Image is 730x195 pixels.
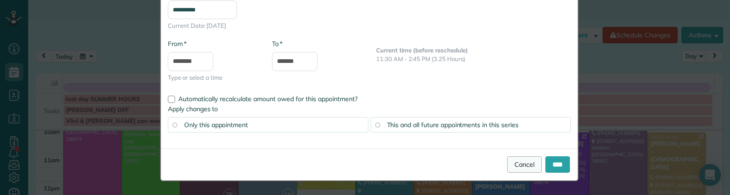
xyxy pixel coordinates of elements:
p: 11:30 AM - 2:45 PM (3.25 Hours) [376,55,571,63]
label: Apply changes to [168,104,571,113]
label: To [272,39,282,48]
span: Automatically recalculate amount owed for this appointment? [178,95,357,103]
label: From [168,39,186,48]
span: Type or select a time [168,73,258,82]
a: Cancel [507,156,542,173]
b: Current time (before reschedule) [376,46,468,54]
span: Current Date: [DATE] [168,21,571,30]
input: Only this appointment [172,123,177,127]
input: This and all future appointments in this series [375,123,380,127]
span: Only this appointment [184,121,248,129]
span: This and all future appointments in this series [387,121,519,129]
